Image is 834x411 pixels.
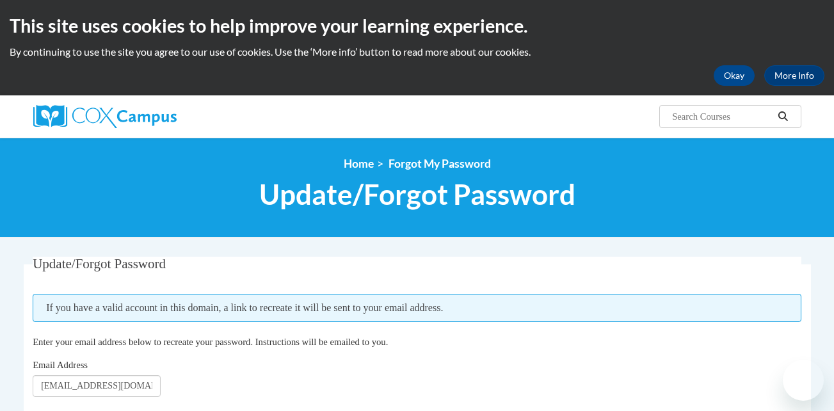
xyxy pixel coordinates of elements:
h2: This site uses cookies to help improve your learning experience. [10,13,824,38]
span: Forgot My Password [389,157,491,170]
input: Search Courses [671,109,773,124]
span: Email Address [33,360,88,370]
img: Cox Campus [33,105,177,128]
a: More Info [764,65,824,86]
span: Update/Forgot Password [33,256,166,271]
button: Search [773,109,792,124]
iframe: Button to launch messaging window [783,360,824,401]
span: Enter your email address below to recreate your password. Instructions will be emailed to you. [33,337,388,347]
button: Okay [714,65,755,86]
input: Email [33,375,161,397]
p: By continuing to use the site you agree to our use of cookies. Use the ‘More info’ button to read... [10,45,824,59]
a: Home [344,157,374,170]
span: If you have a valid account in this domain, a link to recreate it will be sent to your email addr... [33,294,801,322]
span: Update/Forgot Password [259,177,575,211]
a: Cox Campus [33,105,277,128]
